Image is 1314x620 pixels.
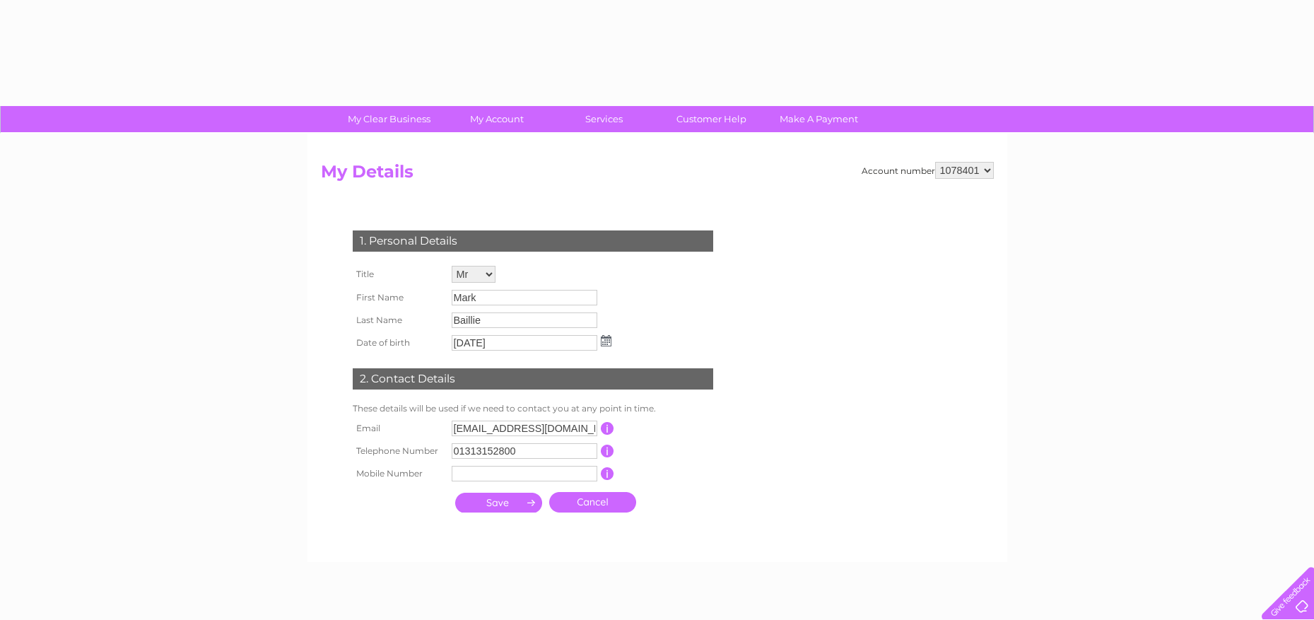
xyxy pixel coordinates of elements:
td: These details will be used if we need to contact you at any point in time. [349,400,717,417]
th: Date of birth [349,332,448,354]
th: Last Name [349,309,448,332]
input: Submit [455,493,542,513]
a: My Clear Business [331,106,447,132]
h2: My Details [321,162,994,189]
a: Make A Payment [761,106,877,132]
img: ... [601,335,611,346]
input: Information [601,422,614,435]
th: Title [349,262,448,286]
a: Services [546,106,662,132]
div: Account number [862,162,994,179]
input: Information [601,445,614,457]
div: 1. Personal Details [353,230,713,252]
div: 2. Contact Details [353,368,713,390]
a: My Account [438,106,555,132]
th: Email [349,417,448,440]
th: Mobile Number [349,462,448,485]
input: Information [601,467,614,480]
th: First Name [349,286,448,309]
a: Cancel [549,492,636,513]
th: Telephone Number [349,440,448,462]
a: Customer Help [653,106,770,132]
